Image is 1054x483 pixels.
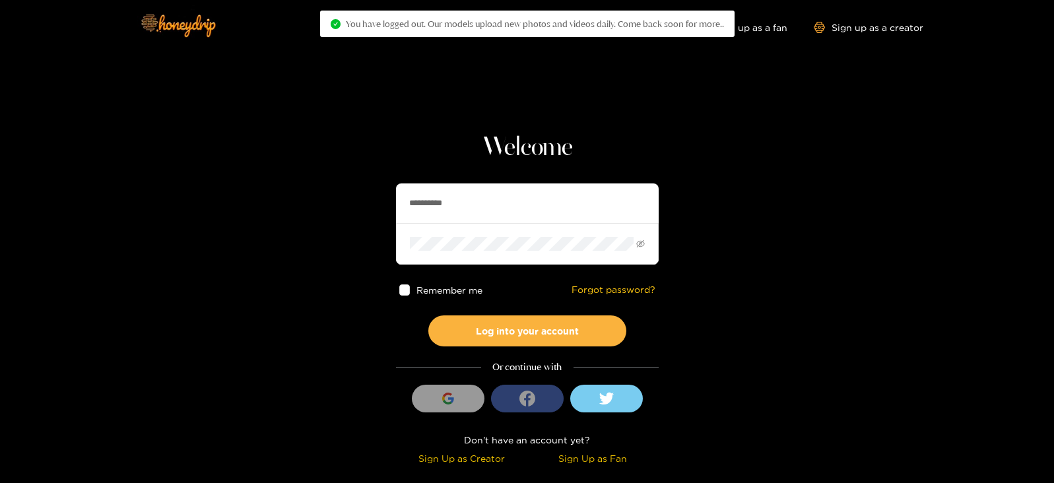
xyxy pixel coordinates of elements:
span: check-circle [331,19,341,29]
div: Or continue with [396,360,659,375]
div: Sign Up as Fan [531,451,655,466]
h1: Welcome [396,132,659,164]
a: Sign up as a creator [814,22,923,33]
a: Forgot password? [572,284,655,296]
div: Don't have an account yet? [396,432,659,447]
button: Log into your account [428,315,626,346]
a: Sign up as a fan [697,22,787,33]
span: eye-invisible [636,240,645,248]
span: Remember me [416,285,482,295]
span: You have logged out. Our models upload new photos and videos daily. Come back soon for more.. [346,18,724,29]
div: Sign Up as Creator [399,451,524,466]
